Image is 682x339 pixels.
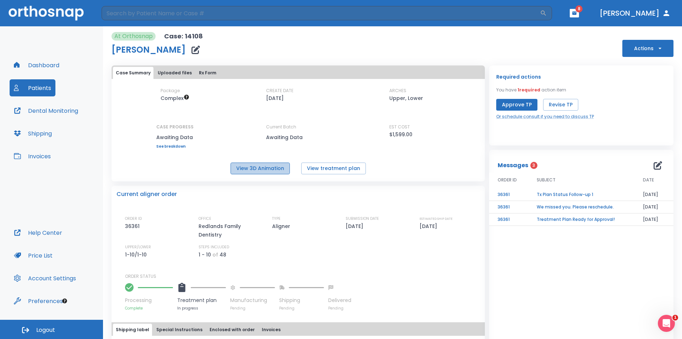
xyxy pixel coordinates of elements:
[231,163,290,174] button: View 3D Animation
[10,270,80,287] button: Account Settings
[199,244,229,250] p: STEPS INCLUDED
[528,213,634,226] td: Treatment Plan Ready for Approval!
[177,306,226,311] p: In progress
[156,124,194,130] p: CASE PROGRESS
[634,201,673,213] td: [DATE]
[346,222,366,231] p: [DATE]
[161,95,189,102] span: Up to 50 Steps (100 aligners)
[496,87,566,93] p: You have action item
[102,6,540,20] input: Search by Patient Name or Case #
[328,306,351,311] p: Pending
[207,324,258,336] button: Enclosed with order
[10,224,66,241] button: Help Center
[220,250,226,259] p: 48
[125,216,142,222] p: ORDER ID
[199,222,259,239] p: Redlands Family Dentistry
[420,222,440,231] p: [DATE]
[10,57,64,74] button: Dashboard
[155,67,195,79] button: Uploaded files
[346,216,379,222] p: SUBMISSION DATE
[496,99,537,111] button: Approve TP
[10,125,56,142] button: Shipping
[528,189,634,201] td: Tx Plan Status Follow-up 1
[420,216,453,222] p: ESTIMATED SHIP DATE
[117,190,177,198] p: Current aligner order
[113,67,483,79] div: tabs
[212,250,218,259] p: of
[10,79,55,96] button: Patients
[622,40,673,57] button: Actions
[643,177,654,183] span: DATE
[272,216,281,222] p: TYPE
[266,133,330,142] p: Awaiting Data
[36,326,55,334] span: Logout
[496,73,541,81] p: Required actions
[537,177,556,183] span: SUBJECT
[489,189,528,201] td: 36361
[125,250,149,259] p: 1-10/1-10
[196,67,219,79] button: Rx Form
[164,32,203,41] p: Case: 14108
[156,133,194,142] p: Awaiting Data
[113,324,152,336] button: Shipping label
[389,88,406,94] p: ARCHES
[10,102,82,119] button: Dental Monitoring
[61,298,68,304] div: Tooltip anchor
[125,222,142,231] p: 36361
[518,87,540,93] span: 1 required
[112,46,186,54] h1: [PERSON_NAME]
[543,99,578,111] button: Revise TP
[272,222,293,231] p: Aligner
[230,297,275,304] p: Manufacturing
[389,124,410,130] p: EST COST
[9,6,84,20] img: Orthosnap
[10,292,67,309] button: Preferences
[266,124,330,130] p: Current Batch
[498,177,517,183] span: ORDER ID
[230,306,275,311] p: Pending
[498,161,528,170] p: Messages
[597,7,673,20] button: [PERSON_NAME]
[489,213,528,226] td: 36361
[389,130,412,139] p: $1,599.00
[266,88,293,94] p: CREATE DATE
[575,5,583,12] span: 8
[259,324,283,336] button: Invoices
[113,324,483,336] div: tabs
[10,247,57,264] button: Price List
[113,67,153,79] button: Case Summary
[199,216,211,222] p: OFFICE
[328,297,351,304] p: Delivered
[658,315,675,332] iframe: Intercom live chat
[153,324,205,336] button: Special Instructions
[161,88,180,94] p: Package
[125,273,480,280] p: ORDER STATUS
[634,213,673,226] td: [DATE]
[114,32,153,41] p: At Orthosnap
[672,315,678,321] span: 1
[177,297,226,304] p: Treatment plan
[125,244,151,250] p: UPPER/LOWER
[125,297,173,304] p: Processing
[279,297,324,304] p: Shipping
[496,113,594,120] a: Or schedule consult if you need to discuss TP
[301,163,366,174] button: View treatment plan
[156,144,194,149] a: See breakdown
[10,148,55,165] button: Invoices
[489,201,528,213] td: 36361
[279,306,324,311] p: Pending
[634,189,673,201] td: [DATE]
[125,306,173,311] p: Complete
[199,250,211,259] p: 1 - 10
[530,162,537,169] span: 3
[266,94,284,102] p: [DATE]
[389,94,423,102] p: Upper, Lower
